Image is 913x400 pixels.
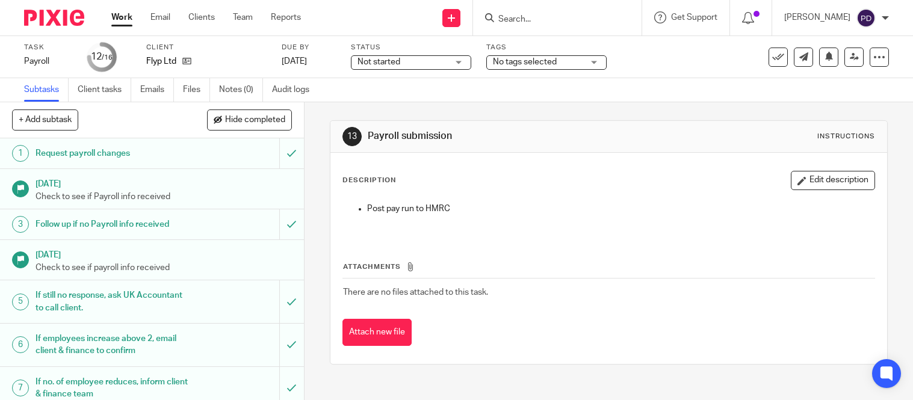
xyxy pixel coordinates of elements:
[351,43,471,52] label: Status
[12,145,29,162] div: 1
[24,78,69,102] a: Subtasks
[271,11,301,23] a: Reports
[856,8,876,28] img: svg%3E
[282,43,336,52] label: Due by
[24,55,72,67] div: Payroll
[671,13,717,22] span: Get Support
[140,78,174,102] a: Emails
[497,14,605,25] input: Search
[368,130,634,143] h1: Payroll submission
[36,330,190,360] h1: If employees increase above 2, email client & finance to confirm
[486,43,607,52] label: Tags
[817,132,875,141] div: Instructions
[24,10,84,26] img: Pixie
[233,11,253,23] a: Team
[784,11,850,23] p: [PERSON_NAME]
[12,109,78,130] button: + Add subtask
[146,55,176,67] p: Flyp Ltd
[102,54,113,61] small: /16
[36,215,190,233] h1: Follow up if no Payroll info received
[367,203,874,215] p: Post pay run to HMRC
[111,11,132,23] a: Work
[282,57,307,66] span: [DATE]
[343,288,488,297] span: There are no files attached to this task.
[219,78,263,102] a: Notes (0)
[36,262,292,274] p: Check to see if payroll info received
[342,127,362,146] div: 13
[24,43,72,52] label: Task
[36,144,190,162] h1: Request payroll changes
[493,58,557,66] span: No tags selected
[12,294,29,310] div: 5
[12,216,29,233] div: 3
[36,246,292,261] h1: [DATE]
[225,115,285,125] span: Hide completed
[146,43,267,52] label: Client
[183,78,210,102] a: Files
[78,78,131,102] a: Client tasks
[207,109,292,130] button: Hide completed
[36,175,292,190] h1: [DATE]
[188,11,215,23] a: Clients
[91,50,113,64] div: 12
[343,263,401,270] span: Attachments
[272,78,318,102] a: Audit logs
[36,286,190,317] h1: If still no response, ask UK Accountant to call client.
[357,58,400,66] span: Not started
[150,11,170,23] a: Email
[342,319,412,346] button: Attach new file
[12,336,29,353] div: 6
[791,171,875,190] button: Edit description
[342,176,396,185] p: Description
[36,191,292,203] p: Check to see if Payroll info received
[12,380,29,396] div: 7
